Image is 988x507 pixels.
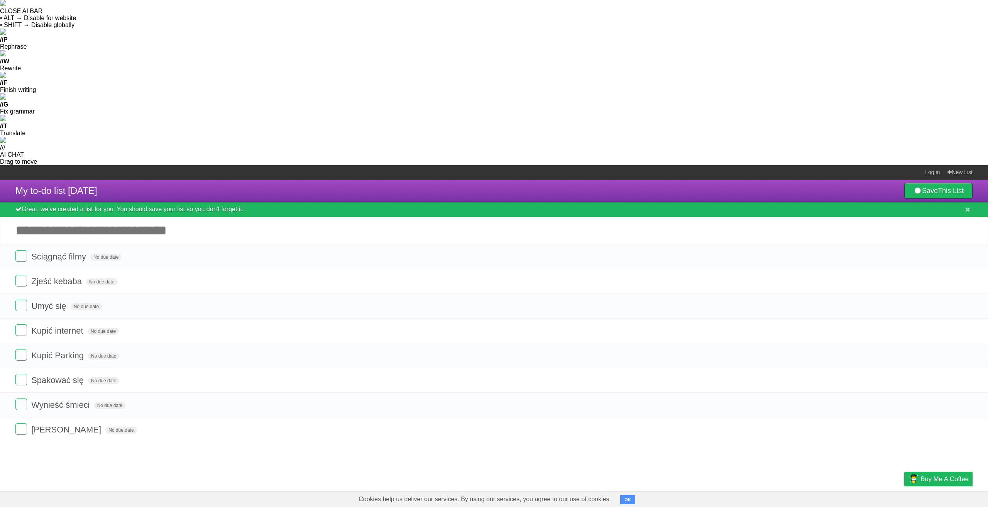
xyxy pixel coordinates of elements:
[88,377,119,384] span: No due date
[15,398,27,410] label: Done
[938,187,964,195] b: This List
[31,351,86,360] span: Kupić Parking
[15,275,27,287] label: Done
[904,183,973,198] a: SaveThis List
[908,472,919,485] img: Buy me a coffee
[31,252,88,261] span: Sciągnąć filmy
[15,185,97,196] span: My to-do list [DATE]
[15,349,27,361] label: Done
[88,328,119,335] span: No due date
[31,425,103,434] span: [PERSON_NAME]
[15,250,27,262] label: Done
[15,423,27,435] label: Done
[920,472,969,486] span: Buy me a coffee
[620,495,635,504] button: OK
[31,400,91,410] span: Wynieść śmieci
[71,303,102,310] span: No due date
[31,276,84,286] span: Zjeść kebaba
[15,324,27,336] label: Done
[31,301,68,311] span: Umyć się
[947,165,973,179] a: New List
[105,427,137,434] span: No due date
[31,326,85,336] span: Kupić internet
[351,492,619,507] span: Cookies help us deliver our services. By using our services, you agree to our use of cookies.
[925,165,940,179] a: Log in
[15,374,27,385] label: Done
[904,472,973,486] a: Buy me a coffee
[31,375,86,385] span: Spakować się
[90,254,122,261] span: No due date
[88,353,119,359] span: No due date
[15,300,27,311] label: Done
[94,402,125,409] span: No due date
[86,278,117,285] span: No due date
